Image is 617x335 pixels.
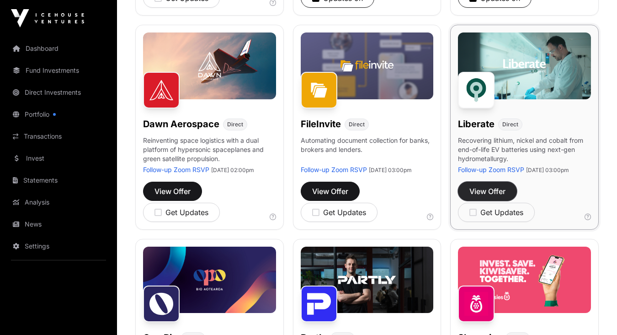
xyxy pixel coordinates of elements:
[143,118,219,130] h1: Dawn Aerospace
[301,118,341,130] h1: FileInvite
[301,286,337,322] img: Partly
[369,167,412,173] span: [DATE] 03:00pm
[7,236,110,256] a: Settings
[502,121,518,128] span: Direct
[11,9,84,27] img: Icehouse Ventures Logo
[458,118,495,130] h1: Liberate
[143,286,180,322] img: Opo Bio
[143,136,276,165] p: Reinventing space logistics with a dual platform of hypersonic spaceplanes and green satellite pr...
[301,166,367,173] a: Follow-up Zoom RSVP
[458,32,591,99] img: Liberate-Banner.jpg
[312,186,348,197] span: View Offer
[143,32,276,99] img: Dawn-Banner.jpg
[143,72,180,108] img: Dawn Aerospace
[7,104,110,124] a: Portfolio
[154,207,208,218] div: Get Updates
[458,203,535,222] button: Get Updates
[301,72,337,108] img: FileInvite
[143,247,276,313] img: Opo-Bio-Banner.jpg
[458,136,591,165] p: Recovering lithium, nickel and cobalt from end-of-life EV batteries using next-gen hydrometallurgy.
[7,170,110,190] a: Statements
[458,72,495,108] img: Liberate
[458,286,495,322] img: Sharesies
[469,207,523,218] div: Get Updates
[458,166,524,173] a: Follow-up Zoom RSVP
[571,291,617,335] iframe: Chat Widget
[312,207,366,218] div: Get Updates
[143,203,220,222] button: Get Updates
[143,166,209,173] a: Follow-up Zoom RSVP
[301,247,434,313] img: Partly-Banner.jpg
[143,182,202,201] button: View Offer
[7,148,110,168] a: Invest
[7,192,110,212] a: Analysis
[301,32,434,99] img: File-Invite-Banner.jpg
[7,126,110,146] a: Transactions
[458,247,591,313] img: Sharesies-Banner.jpg
[458,182,517,201] button: View Offer
[227,121,243,128] span: Direct
[211,167,254,173] span: [DATE] 02:00pm
[349,121,365,128] span: Direct
[301,136,434,165] p: Automating document collection for banks, brokers and lenders.
[7,82,110,103] a: Direct Investments
[301,182,360,201] button: View Offer
[7,60,110,81] a: Fund Investments
[154,186,191,197] span: View Offer
[526,167,569,173] span: [DATE] 03:00pm
[7,214,110,234] a: News
[7,38,110,59] a: Dashboard
[469,186,505,197] span: View Offer
[301,203,378,222] button: Get Updates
